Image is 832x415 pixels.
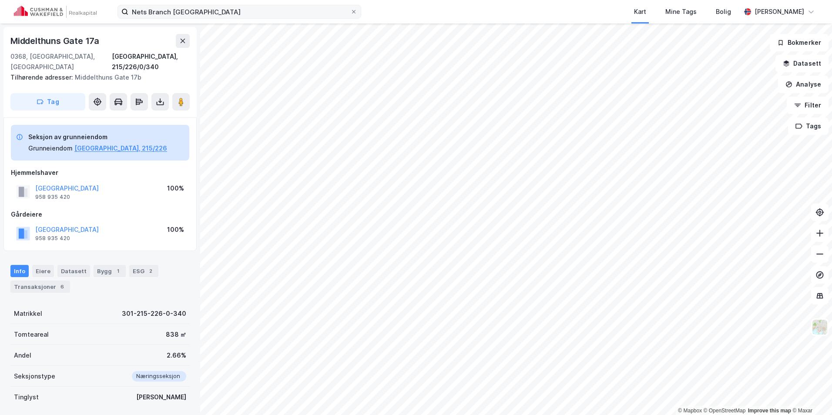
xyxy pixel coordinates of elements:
div: Andel [14,350,31,361]
div: Tomteareal [14,329,49,340]
div: 6 [58,282,67,291]
img: cushman-wakefield-realkapital-logo.202ea83816669bd177139c58696a8fa1.svg [14,6,97,18]
div: Seksjonstype [14,371,55,382]
div: Gårdeiere [11,209,189,220]
div: 1 [114,267,122,275]
div: Bygg [94,265,126,277]
button: Tags [788,117,829,135]
img: Z [812,319,828,335]
div: [PERSON_NAME] [755,7,804,17]
a: Mapbox [678,408,702,414]
button: [GEOGRAPHIC_DATA], 215/226 [74,143,167,154]
div: Bolig [716,7,731,17]
div: Seksjon av grunneiendom [28,132,167,142]
div: Info [10,265,29,277]
div: Grunneiendom [28,143,73,154]
div: 100% [167,224,184,235]
div: ESG [129,265,158,277]
a: OpenStreetMap [704,408,746,414]
div: Hjemmelshaver [11,167,189,178]
iframe: Chat Widget [788,373,832,415]
div: Kart [634,7,646,17]
a: Improve this map [748,408,791,414]
button: Bokmerker [770,34,829,51]
div: Middelthuns Gate 17b [10,72,183,83]
div: Transaksjoner [10,281,70,293]
div: 301-215-226-0-340 [122,308,186,319]
div: 958 935 420 [35,194,70,201]
div: 958 935 420 [35,235,70,242]
span: Tilhørende adresser: [10,74,75,81]
input: Søk på adresse, matrikkel, gårdeiere, leietakere eller personer [128,5,350,18]
div: 100% [167,183,184,194]
div: 2.66% [167,350,186,361]
div: [GEOGRAPHIC_DATA], 215/226/0/340 [112,51,190,72]
button: Datasett [775,55,829,72]
div: Tinglyst [14,392,39,402]
button: Tag [10,93,85,110]
div: [PERSON_NAME] [136,392,186,402]
div: Matrikkel [14,308,42,319]
div: 838 ㎡ [166,329,186,340]
div: Middelthuns Gate 17a [10,34,101,48]
button: Filter [787,97,829,114]
div: 2 [146,267,155,275]
div: Eiere [32,265,54,277]
div: 0368, [GEOGRAPHIC_DATA], [GEOGRAPHIC_DATA] [10,51,112,72]
div: Kontrollprogram for chat [788,373,832,415]
button: Analyse [778,76,829,93]
div: Datasett [57,265,90,277]
div: Mine Tags [665,7,697,17]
